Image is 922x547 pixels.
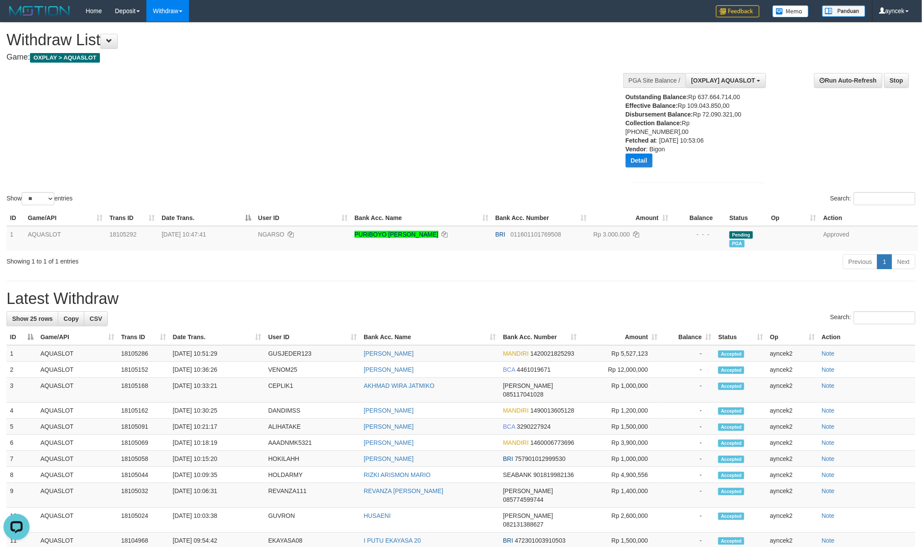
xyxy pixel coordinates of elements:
[37,419,118,435] td: AQUASLOT
[766,378,818,403] td: ayncek2
[169,403,265,419] td: [DATE] 10:30:25
[661,467,715,483] td: -
[580,378,661,403] td: Rp 1,000,000
[691,77,756,84] span: [OXPLAY] AQUASLOT
[503,350,529,357] span: MANDIRI
[37,435,118,451] td: AQUASLOT
[169,451,265,467] td: [DATE] 10:15:20
[118,345,169,362] td: 18105286
[169,329,265,345] th: Date Trans.: activate to sort column ascending
[814,73,882,88] a: Run Auto-Refresh
[118,362,169,378] td: 18105152
[265,378,360,403] td: CEPLIK1
[511,231,561,238] span: Copy 011601101769508 to clipboard
[766,345,818,362] td: ayncek2
[7,435,37,451] td: 6
[686,73,766,88] button: [OXPLAY] AQUASLOT
[3,3,30,30] button: Open LiveChat chat widget
[580,451,661,467] td: Rp 1,000,000
[822,471,835,478] a: Note
[854,311,915,324] input: Search:
[843,254,878,269] a: Previous
[830,192,915,205] label: Search:
[500,329,580,345] th: Bank Acc. Number: activate to sort column ascending
[364,407,414,414] a: [PERSON_NAME]
[675,230,723,239] div: - - -
[503,455,513,462] span: BRI
[766,508,818,533] td: ayncek2
[822,487,835,494] a: Note
[364,382,434,389] a: AKHMAD WIRA JATMIKO
[766,329,818,345] th: Op: activate to sort column ascending
[58,311,84,326] a: Copy
[492,210,590,226] th: Bank Acc. Number: activate to sort column ascending
[580,345,661,362] td: Rp 5,527,123
[265,419,360,435] td: ALIHATAKE
[265,362,360,378] td: VENOM25
[7,53,606,62] h4: Game:
[672,210,726,226] th: Balance
[884,73,909,88] a: Stop
[118,403,169,419] td: 18105162
[118,419,169,435] td: 18105091
[534,471,574,478] span: Copy 901819982136 to clipboard
[37,362,118,378] td: AQUASLOT
[854,192,915,205] input: Search:
[822,512,835,519] a: Note
[661,508,715,533] td: -
[265,483,360,508] td: REVANZA111
[580,508,661,533] td: Rp 2,600,000
[766,483,818,508] td: ayncek2
[364,471,431,478] a: RIZKI ARISMON MARIO
[822,439,835,446] a: Note
[822,350,835,357] a: Note
[37,483,118,508] td: AQUASLOT
[626,120,682,127] b: Collection Balance:
[7,329,37,345] th: ID: activate to sort column descending
[580,419,661,435] td: Rp 1,500,000
[766,451,818,467] td: ayncek2
[718,537,744,545] span: Accepted
[503,382,553,389] span: [PERSON_NAME]
[503,439,529,446] span: MANDIRI
[718,456,744,463] span: Accepted
[37,451,118,467] td: AQUASLOT
[718,367,744,374] span: Accepted
[822,382,835,389] a: Note
[661,362,715,378] td: -
[169,435,265,451] td: [DATE] 10:18:19
[820,226,918,251] td: Approved
[118,378,169,403] td: 18105168
[162,231,206,238] span: [DATE] 10:47:41
[626,146,646,153] b: Vendor
[503,391,544,398] span: Copy 085117041028 to clipboard
[718,407,744,415] span: Accepted
[822,366,835,373] a: Note
[351,210,492,226] th: Bank Acc. Name: activate to sort column ascending
[169,508,265,533] td: [DATE] 10:03:38
[7,378,37,403] td: 3
[7,311,58,326] a: Show 25 rows
[730,240,745,247] span: Marked by ayncek2
[84,311,108,326] a: CSV
[766,419,818,435] td: ayncek2
[169,467,265,483] td: [DATE] 10:09:35
[118,435,169,451] td: 18105069
[503,471,532,478] span: SEABANK
[7,362,37,378] td: 2
[255,210,351,226] th: User ID: activate to sort column ascending
[258,231,285,238] span: NGARSO
[364,455,414,462] a: [PERSON_NAME]
[580,435,661,451] td: Rp 3,900,000
[7,467,37,483] td: 8
[626,111,693,118] b: Disbursement Balance:
[773,5,809,17] img: Button%20Memo.svg
[265,508,360,533] td: GUVRON
[7,290,915,307] h1: Latest Withdraw
[718,472,744,479] span: Accepted
[766,403,818,419] td: ayncek2
[718,488,744,495] span: Accepted
[661,403,715,419] td: -
[517,366,551,373] span: Copy 4461019671 to clipboard
[718,350,744,358] span: Accepted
